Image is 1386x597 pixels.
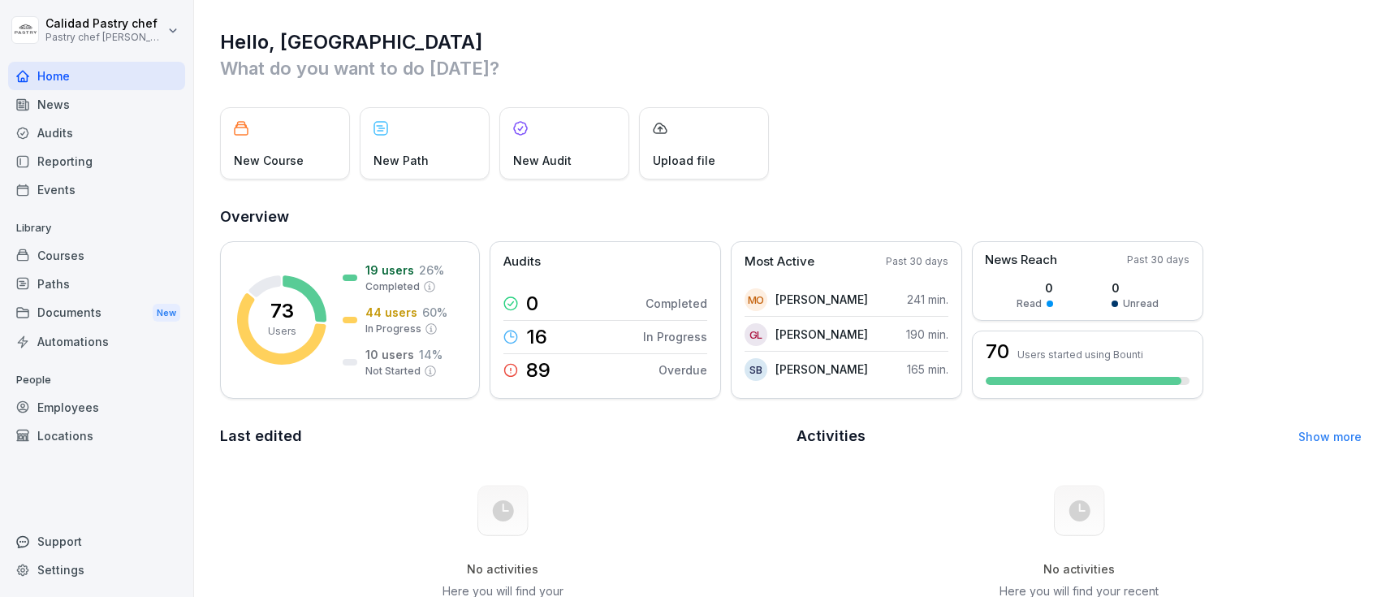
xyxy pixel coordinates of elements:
[985,251,1057,270] p: News Reach
[1123,296,1159,311] p: Unread
[8,175,185,204] a: Events
[1017,279,1053,296] p: 0
[220,425,785,448] h2: Last edited
[365,262,414,279] p: 19 users
[775,361,868,378] p: [PERSON_NAME]
[8,215,185,241] p: Library
[422,304,447,321] p: 60 %
[1298,430,1362,443] a: Show more
[1127,253,1190,267] p: Past 30 days
[220,29,1362,55] h1: Hello, [GEOGRAPHIC_DATA]
[8,422,185,450] a: Locations
[8,298,185,328] div: Documents
[8,270,185,298] a: Paths
[419,346,443,363] p: 14 %
[365,346,414,363] p: 10 users
[526,327,547,347] p: 16
[745,253,814,271] p: Most Active
[775,291,868,308] p: [PERSON_NAME]
[658,361,707,379] p: Overdue
[526,294,538,314] p: 0
[503,253,541,271] p: Audits
[153,304,180,322] div: New
[653,152,715,169] p: Upload file
[270,301,294,321] p: 73
[8,119,185,147] a: Audits
[419,262,444,279] p: 26 %
[907,361,948,378] p: 165 min.
[8,393,185,422] a: Employees
[365,364,421,379] p: Not Started
[797,425,866,448] h2: Activities
[646,295,707,312] p: Completed
[421,562,585,577] h5: No activities
[1017,348,1143,361] p: Users started using Bounti
[365,322,421,336] p: In Progress
[45,17,164,31] p: Calidad Pastry chef
[234,152,304,169] p: New Course
[643,328,707,345] p: In Progress
[8,147,185,175] a: Reporting
[8,241,185,270] a: Courses
[373,152,429,169] p: New Path
[8,90,185,119] a: News
[8,527,185,556] div: Support
[886,254,948,269] p: Past 30 days
[745,358,767,381] div: SB
[8,298,185,328] a: DocumentsNew
[526,361,551,380] p: 89
[220,55,1362,81] p: What do you want to do [DATE]?
[1112,279,1159,296] p: 0
[745,288,767,311] div: MO
[8,367,185,393] p: People
[8,556,185,584] a: Settings
[365,279,420,294] p: Completed
[775,326,868,343] p: [PERSON_NAME]
[745,323,767,346] div: GL
[906,326,948,343] p: 190 min.
[45,32,164,43] p: Pastry chef [PERSON_NAME] y Cocina gourmet
[997,562,1161,577] h5: No activities
[986,342,1009,361] h3: 70
[907,291,948,308] p: 241 min.
[8,327,185,356] a: Automations
[8,62,185,90] a: Home
[220,205,1362,228] h2: Overview
[1017,296,1042,311] p: Read
[268,324,296,339] p: Users
[513,152,572,169] p: New Audit
[365,304,417,321] p: 44 users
